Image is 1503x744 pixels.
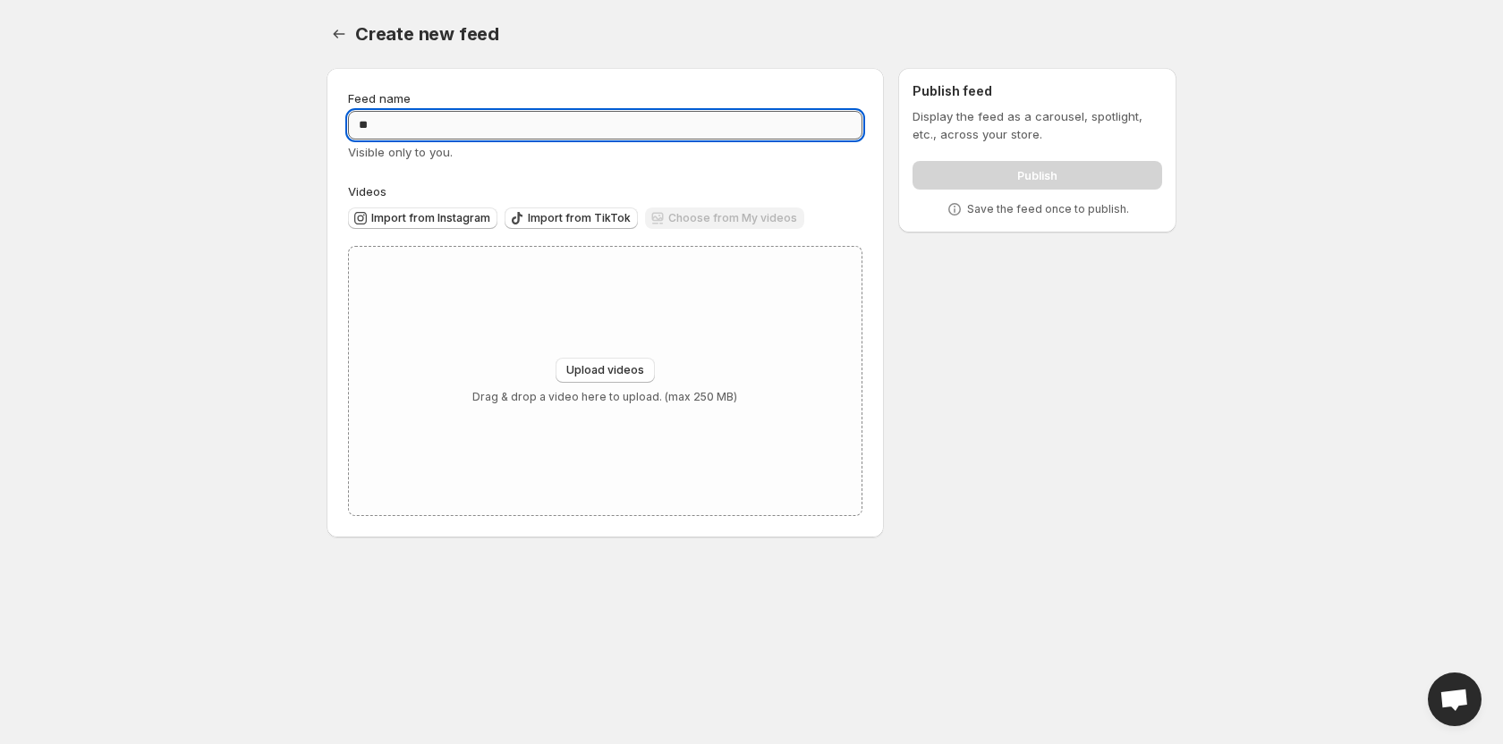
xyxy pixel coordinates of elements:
[566,363,644,377] span: Upload videos
[528,211,631,225] span: Import from TikTok
[355,23,499,45] span: Create new feed
[348,207,497,229] button: Import from Instagram
[1428,672,1482,726] div: Open chat
[348,145,453,159] span: Visible only to you.
[913,82,1162,100] h2: Publish feed
[913,107,1162,143] p: Display the feed as a carousel, spotlight, etc., across your store.
[505,207,638,229] button: Import from TikTok
[967,202,1129,216] p: Save the feed once to publish.
[556,358,655,383] button: Upload videos
[371,211,490,225] span: Import from Instagram
[348,91,411,106] span: Feed name
[327,21,352,46] button: Settings
[472,390,737,404] p: Drag & drop a video here to upload. (max 250 MB)
[348,184,386,199] span: Videos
